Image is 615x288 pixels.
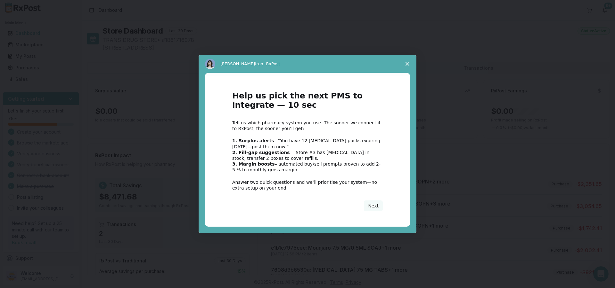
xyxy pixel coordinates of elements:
b: 2. Fill-gap suggestions [232,150,290,155]
div: – “You have 12 [MEDICAL_DATA] packs expiring [DATE]—post them now.” [232,138,383,149]
h1: Help us pick the next PMS to integrate — 10 sec [232,91,383,113]
div: – “Store #3 has [MEDICAL_DATA] in stock; transfer 2 boxes to cover refills.” [232,150,383,161]
div: – automated buy/sell prompts proven to add 2-5 % to monthly gross margin. [232,161,383,173]
span: [PERSON_NAME] [220,61,255,66]
b: 3. Margin boosts [232,161,275,167]
div: Answer two quick questions and we’ll prioritise your system—no extra setup on your end. [232,179,383,191]
img: Profile image for Alice [205,59,215,69]
b: 1. Surplus alerts [232,138,274,143]
button: Next [364,200,383,211]
span: from RxPost [255,61,280,66]
span: Close survey [398,55,416,73]
div: Tell us which pharmacy system you use. The sooner we connect it to RxPost, the sooner you’ll get: [232,120,383,131]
